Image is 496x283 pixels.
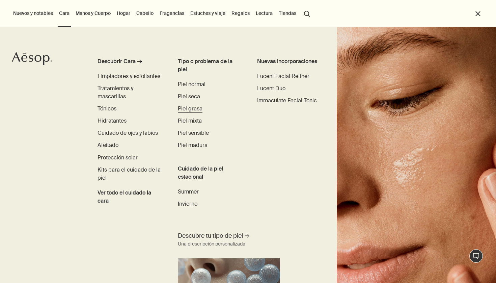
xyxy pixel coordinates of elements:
a: Kits para el cuidado de la piel [98,166,163,182]
div: Descubrir Cara [98,57,136,66]
a: Tratamientos y mascarillas [98,84,163,101]
a: Immaculate Facial Tonic [257,97,317,105]
a: Manos y Cuerpo [74,9,112,18]
span: Summer [178,188,199,195]
span: Descubre tu tipo de piel [178,232,243,240]
span: Immaculate Facial Tonic [257,97,317,104]
a: Ver todo el cuidado la cara [98,186,163,205]
span: Kits para el cuidado de la piel [98,166,161,181]
a: Tónicos [98,105,116,113]
a: Descubrir Cara [98,57,163,68]
a: Cabello [135,9,155,18]
div: Nuevas incorporaciones [257,57,322,66]
a: Lucent Facial Refiner [257,72,309,80]
a: Piel madura [178,141,208,149]
a: Regalos [230,9,251,18]
a: Piel normal [178,80,205,88]
span: Piel seca [178,93,200,100]
span: Piel mixta [178,117,202,124]
span: Piel normal [178,81,205,88]
a: Piel seca [178,93,200,101]
span: Protección solar [98,154,138,161]
a: Estuches y viaje [189,9,227,18]
svg: Aesop [12,52,52,66]
a: Protección solar [98,154,138,162]
a: Summer [178,188,199,196]
a: Lectura [254,9,274,18]
span: Hidratantes [98,117,127,124]
span: Invierno [178,200,197,207]
h3: Tipo o problema de la piel [178,57,243,74]
a: Piel sensible [178,129,209,137]
a: Afeitado [98,141,118,149]
a: Piel mixta [178,117,202,125]
a: Aesop [12,52,52,67]
span: Lucent Facial Refiner [257,73,309,80]
span: Tónicos [98,105,116,112]
span: Limpiadores y exfoliantes [98,73,160,80]
a: Lucent Duo [257,84,285,93]
button: Abrir la búsqueda [301,7,313,20]
a: Fragancias [158,9,186,18]
img: Woman holding her face with her hands [337,27,496,283]
span: Tratamientos y mascarillas [98,85,133,100]
span: Piel madura [178,141,208,149]
span: Piel sensible [178,129,209,136]
span: Afeitado [98,141,118,149]
a: Hidratantes [98,117,127,125]
a: Limpiadores y exfoliantes [98,72,160,80]
button: Cerrar el menú [474,10,482,18]
a: Hogar [115,9,132,18]
a: Cara [58,9,71,18]
button: Chat en direct [469,249,483,263]
span: Ver todo el cuidado la cara [98,189,163,205]
button: Nuevos y notables [12,9,54,18]
a: Cuidado de ojos y labios [98,129,158,137]
button: Tiendas [277,9,298,18]
a: Invierno [178,200,197,208]
h3: Cuidado de la piel estacional [178,165,243,181]
div: Una prescripción personalizada [178,240,245,248]
a: Piel grasa [178,105,202,113]
span: Piel grasa [178,105,202,112]
span: Cuidado de ojos y labios [98,129,158,136]
span: Lucent Duo [257,85,285,92]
